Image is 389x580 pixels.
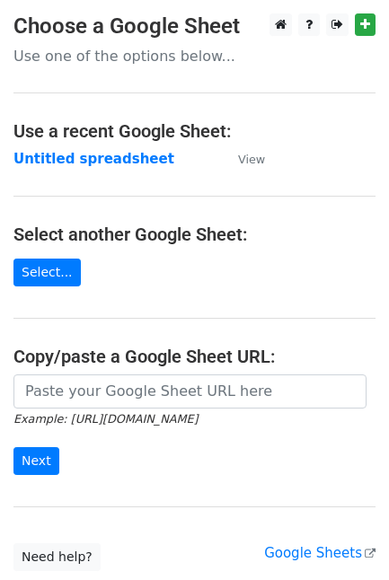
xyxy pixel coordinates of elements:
p: Use one of the options below... [13,47,376,66]
a: Need help? [13,543,101,571]
input: Next [13,447,59,475]
a: Google Sheets [264,545,376,561]
a: Select... [13,259,81,286]
small: View [238,153,265,166]
small: Example: [URL][DOMAIN_NAME] [13,412,198,426]
iframe: Chat Widget [299,494,389,580]
h4: Select another Google Sheet: [13,224,376,245]
h4: Copy/paste a Google Sheet URL: [13,346,376,367]
h3: Choose a Google Sheet [13,13,376,40]
a: View [220,151,265,167]
input: Paste your Google Sheet URL here [13,374,367,409]
a: Untitled spreadsheet [13,151,174,167]
h4: Use a recent Google Sheet: [13,120,376,142]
